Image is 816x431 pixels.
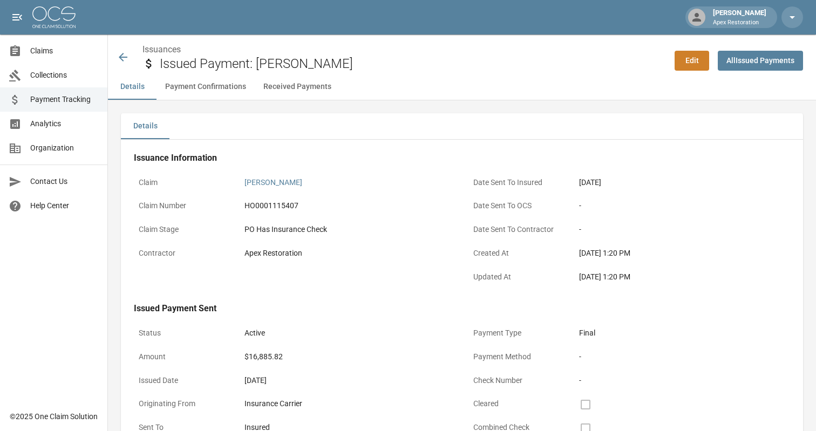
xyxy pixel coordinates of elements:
div: [PERSON_NAME] [709,8,771,27]
div: © 2025 One Claim Solution [10,411,98,422]
a: [PERSON_NAME] [244,178,302,187]
div: Final [579,327,785,339]
nav: breadcrumb [142,43,666,56]
p: Created At [468,243,566,264]
p: Payment Type [468,323,566,344]
p: Apex Restoration [713,18,766,28]
div: [DATE] 1:20 PM [579,248,785,259]
div: PO Has Insurance Check [244,224,451,235]
p: Status [134,323,231,344]
button: Payment Confirmations [157,74,255,100]
p: Issued Date [134,370,231,391]
h4: Issued Payment Sent [134,303,790,314]
span: Organization [30,142,99,154]
div: - [579,200,785,211]
p: Cleared [468,393,566,414]
button: Details [108,74,157,100]
span: Help Center [30,200,99,211]
p: Originating From [134,393,231,414]
p: Claim [134,172,231,193]
p: Updated At [468,266,566,288]
button: open drawer [6,6,28,28]
p: Date Sent To OCS [468,195,566,216]
div: - [579,375,785,386]
div: [DATE] [579,177,785,188]
h2: Issued Payment: [PERSON_NAME] [160,56,666,72]
div: anchor tabs [108,74,816,100]
div: Insurance Carrier [244,398,451,409]
p: Date Sent To Contractor [468,219,566,240]
p: Check Number [468,370,566,391]
span: Claims [30,45,99,57]
div: HO0001115407 [244,200,451,211]
h4: Issuance Information [134,153,790,163]
div: - [579,351,785,362]
button: Details [121,113,169,139]
p: Payment Method [468,346,566,367]
div: Active [244,327,451,339]
span: Contact Us [30,176,99,187]
div: [DATE] [244,375,451,386]
button: Received Payments [255,74,340,100]
p: Contractor [134,243,231,264]
div: Apex Restoration [244,248,451,259]
p: Amount [134,346,231,367]
a: Issuances [142,44,181,54]
div: - [579,224,785,235]
div: $16,885.82 [244,351,451,362]
span: Analytics [30,118,99,129]
div: [DATE] 1:20 PM [579,271,785,283]
a: AllIssued Payments [718,51,803,71]
p: Claim Stage [134,219,231,240]
span: Payment Tracking [30,94,99,105]
img: ocs-logo-white-transparent.png [32,6,76,28]
p: Claim Number [134,195,231,216]
a: Edit [675,51,709,71]
p: Date Sent To Insured [468,172,566,193]
div: details tabs [121,113,803,139]
span: Collections [30,70,99,81]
